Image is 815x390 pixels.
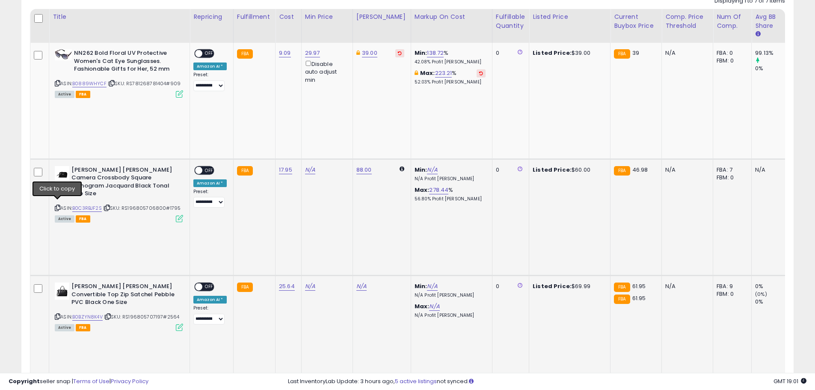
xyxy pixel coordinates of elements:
[395,377,437,385] a: 5 active listings
[76,324,90,331] span: FBA
[362,49,377,57] a: 39.00
[420,69,435,77] b: Max:
[9,377,40,385] strong: Copyright
[288,378,806,386] div: Last InventoryLab Update: 3 hours ago, not synced.
[415,282,427,290] b: Min:
[665,166,706,174] div: N/A
[305,166,315,174] a: N/A
[496,166,522,174] div: 0
[415,49,427,57] b: Min:
[55,215,74,223] span: All listings currently available for purchase on Amazon
[237,283,253,292] small: FBA
[717,290,745,298] div: FBM: 0
[193,63,227,70] div: Amazon AI *
[305,12,349,21] div: Min Price
[755,65,790,72] div: 0%
[9,378,148,386] div: seller snap | |
[71,166,175,200] b: [PERSON_NAME] [PERSON_NAME] Camera Crossbody Square Monogram Jacquard Black Tonal One Size
[429,302,439,311] a: N/A
[279,12,298,21] div: Cost
[103,205,181,211] span: | SKU: RS196805706800#1795
[400,166,404,172] i: Calculated using Dynamic Max Price.
[755,166,783,174] div: N/A
[665,283,706,290] div: N/A
[55,324,74,331] span: All listings currently available for purchase on Amazon
[237,12,272,21] div: Fulfillment
[632,166,648,174] span: 46.98
[55,49,183,97] div: ASIN:
[533,282,572,290] b: Listed Price:
[305,49,320,57] a: 29.97
[415,79,486,85] p: 52.03% Profit [PERSON_NAME]
[496,12,525,30] div: Fulfillable Quantity
[305,282,315,291] a: N/A
[415,59,486,65] p: 42.08% Profit [PERSON_NAME]
[755,298,790,306] div: 0%
[533,166,572,174] b: Listed Price:
[755,283,790,290] div: 0%
[202,283,216,291] span: OFF
[193,179,227,187] div: Amazon AI *
[717,174,745,182] div: FBM: 0
[533,49,604,57] div: $39.00
[415,166,427,174] b: Min:
[111,377,148,385] a: Privacy Policy
[279,166,292,174] a: 17.95
[55,283,69,300] img: 31sPhjO1siL._SL40_.jpg
[632,282,646,290] span: 61.95
[411,9,492,43] th: The percentage added to the cost of goods (COGS) that forms the calculator for Min & Max prices.
[533,12,607,21] div: Listed Price
[76,91,90,98] span: FBA
[356,12,407,21] div: [PERSON_NAME]
[193,296,227,304] div: Amazon AI *
[356,282,367,291] a: N/A
[415,196,486,202] p: 56.80% Profit [PERSON_NAME]
[237,49,253,59] small: FBA
[427,166,437,174] a: N/A
[632,294,646,302] span: 61.95
[755,291,767,298] small: (0%)
[202,167,216,174] span: OFF
[496,49,522,57] div: 0
[665,12,709,30] div: Comp. Price Threshold
[193,72,227,91] div: Preset:
[415,69,486,85] div: %
[72,205,102,212] a: B0C3RBJF2S
[415,292,486,298] p: N/A Profit [PERSON_NAME]
[193,305,227,325] div: Preset:
[104,313,179,320] span: | SKU: RS196805707197#2564
[614,295,630,304] small: FBA
[614,49,630,59] small: FBA
[356,166,372,174] a: 88.00
[415,186,486,202] div: %
[415,12,489,21] div: Markup on Cost
[717,283,745,290] div: FBA: 9
[74,49,178,75] b: NN262 Bold Floral UV Protective Women's Cat Eye Sunglasses. Fashionable Gifts for Her, 52 mm
[665,49,706,57] div: N/A
[717,49,745,57] div: FBA: 0
[755,49,790,57] div: 99.13%
[55,91,74,98] span: All listings currently available for purchase on Amazon
[435,69,452,77] a: 223.21
[774,377,806,385] span: 2025-09-9 19:01 GMT
[717,166,745,174] div: FBA: 7
[717,12,748,30] div: Num of Comp.
[202,50,216,57] span: OFF
[614,166,630,176] small: FBA
[533,166,604,174] div: $60.00
[496,283,522,290] div: 0
[76,215,90,223] span: FBA
[415,313,486,319] p: N/A Profit [PERSON_NAME]
[279,282,295,291] a: 25.64
[427,282,437,291] a: N/A
[73,377,110,385] a: Terms of Use
[53,12,186,21] div: Title
[55,49,72,60] img: 31sJUQR-pmL._SL40_.jpg
[533,283,604,290] div: $69.99
[72,80,107,87] a: B0889WHYCF
[237,166,253,176] small: FBA
[193,189,227,208] div: Preset:
[55,283,183,330] div: ASIN:
[427,49,444,57] a: 138.72
[279,49,291,57] a: 9.09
